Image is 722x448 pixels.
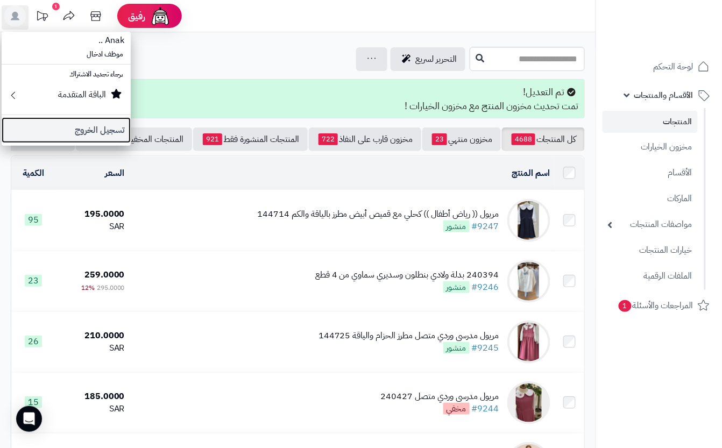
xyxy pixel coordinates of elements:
a: اسم المنتج [512,167,550,180]
a: المنتجات المخفية فقط3767 [76,127,192,151]
a: الباقة المتقدمة [2,82,131,112]
span: 722 [318,133,338,145]
span: مخفي [443,403,470,415]
div: 240394 بدلة ولادي بنطلون وسديري سماوي من 4 قطع [315,269,499,281]
span: 259.0000 [84,268,125,281]
a: السعر [105,167,125,180]
span: الأقسام والمنتجات [634,88,693,103]
span: منشور [443,281,470,293]
span: 26 [25,336,42,347]
div: مريول مدرسي وردي متصل 240427 [381,390,499,403]
div: 1 [52,3,60,10]
div: مريول مدرسي وردي متصل مطرز الحزام والياقة 144725 [318,330,499,342]
span: منشور [443,221,470,232]
span: لوحة التحكم [654,59,693,74]
span: 23 [432,133,447,145]
div: Open Intercom Messenger [16,406,42,432]
img: مريول مدرسي وردي متصل 240427 [507,381,550,424]
div: SAR [60,403,125,415]
a: المنتجات المنشورة فقط921 [193,127,308,151]
a: مخزون منتهي23 [422,127,501,151]
a: الكمية [23,167,44,180]
img: مريول مدرسي وردي متصل مطرز الحزام والياقة 144725 [507,321,550,364]
span: 95 [25,214,42,226]
span: 295.0000 [97,283,125,293]
a: خيارات المنتجات [603,239,698,262]
span: 921 [203,133,222,145]
div: 195.0000 [60,208,125,221]
div: 185.0000 [60,390,125,403]
a: مخزون قارب على النفاذ722 [309,127,421,151]
div: 210.0000 [60,330,125,342]
div: مريول (( رياض أطفال )) كحلي مع قميص أبيض مطرز بالياقة والكم 144714 [257,208,499,221]
a: الملفات الرقمية [603,265,698,288]
a: #9246 [472,281,499,294]
div: SAR [60,342,125,354]
div: تم التعديل! تمت تحديث مخزون المنتج مع مخزون الخيارات ! [11,79,585,118]
a: #9247 [472,220,499,233]
a: مخزون الخيارات [603,136,698,159]
span: 4688 [512,133,535,145]
span: 15 [25,396,42,408]
img: logo-2.png [649,13,712,36]
img: مريول (( رياض أطفال )) كحلي مع قميص أبيض مطرز بالياقة والكم 144714 [507,199,550,242]
a: المراجعات والأسئلة1 [603,293,716,318]
img: ai-face.png [150,5,171,27]
span: التحرير لسريع [415,53,457,66]
img: 240394 بدلة ولادي بنطلون وسديري سماوي من 4 قطع [507,260,550,303]
a: الماركات [603,187,698,210]
li: برجاء تجديد الاشتراك [2,67,131,82]
li: موظف ادخال [2,47,131,62]
div: SAR [60,221,125,233]
a: لوحة التحكم [603,54,716,80]
a: #9244 [472,402,499,415]
a: التحرير لسريع [391,47,465,71]
a: #9245 [472,342,499,354]
a: مواصفات المنتجات [603,213,698,236]
span: 12% [81,283,95,293]
a: كل المنتجات4688 [502,127,585,151]
span: 1 [618,300,632,312]
small: الباقة المتقدمة [58,88,106,101]
a: الأقسام [603,161,698,184]
span: 23 [25,275,42,287]
a: المنتجات [603,111,698,133]
span: منشور [443,342,470,354]
span: Anak .. [92,27,131,53]
a: تحديثات المنصة [29,5,55,30]
span: رفيق [128,10,145,23]
a: تسجيل الخروج [2,117,131,143]
span: المراجعات والأسئلة [618,298,693,313]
